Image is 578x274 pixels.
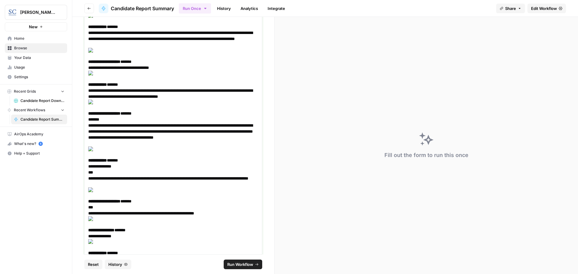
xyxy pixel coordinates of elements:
[227,261,253,267] span: Run Workflow
[88,71,254,75] img: clip_image080.gif
[14,131,64,137] span: AirOps Academy
[11,96,67,106] a: Candidate Report Download Sheet
[88,146,254,151] img: clip_image080.gif
[11,115,67,124] a: Candidate Report Summary
[20,9,57,15] span: [PERSON_NAME] LA
[7,7,18,18] img: Stanton Chase LA Logo
[99,4,174,13] a: Candidate Report Summary
[14,45,64,51] span: Browse
[5,22,67,31] button: New
[5,149,67,158] button: Help + Support
[264,4,289,13] a: Integrate
[88,100,254,104] img: clip_image079.gif
[14,65,64,70] span: Usage
[384,151,468,159] div: Fill out the form to run this once
[5,72,67,82] a: Settings
[88,239,254,244] img: clip_image080.gif
[14,55,64,60] span: Your Data
[5,139,67,149] button: What's new? 5
[20,98,64,103] span: Candidate Report Download Sheet
[14,74,64,80] span: Settings
[14,89,36,94] span: Recent Grids
[111,5,174,12] span: Candidate Report Summary
[88,187,254,192] img: clip_image079.gif
[5,5,67,20] button: Workspace: Stanton Chase LA
[40,142,41,145] text: 5
[5,34,67,43] a: Home
[108,261,122,267] span: History
[224,260,262,269] button: Run Workflow
[5,139,67,148] div: What's new?
[88,48,254,53] img: clip_image079.gif
[14,36,64,41] span: Home
[29,24,38,30] span: New
[88,261,99,267] span: Reset
[5,43,67,53] a: Browse
[105,260,131,269] button: History
[531,5,557,11] span: Edit Workflow
[88,216,254,221] img: clip_image081.gif
[39,142,43,146] a: 5
[505,5,516,11] span: Share
[5,63,67,72] a: Usage
[496,4,525,13] button: Share
[213,4,235,13] a: History
[5,87,67,96] button: Recent Grids
[20,117,64,122] span: Candidate Report Summary
[14,107,45,113] span: Recent Workflows
[237,4,262,13] a: Analytics
[527,4,566,13] a: Edit Workflow
[179,3,211,14] button: Run Once
[5,129,67,139] a: AirOps Academy
[14,151,64,156] span: Help + Support
[84,260,102,269] button: Reset
[5,106,67,115] button: Recent Workflows
[5,53,67,63] a: Your Data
